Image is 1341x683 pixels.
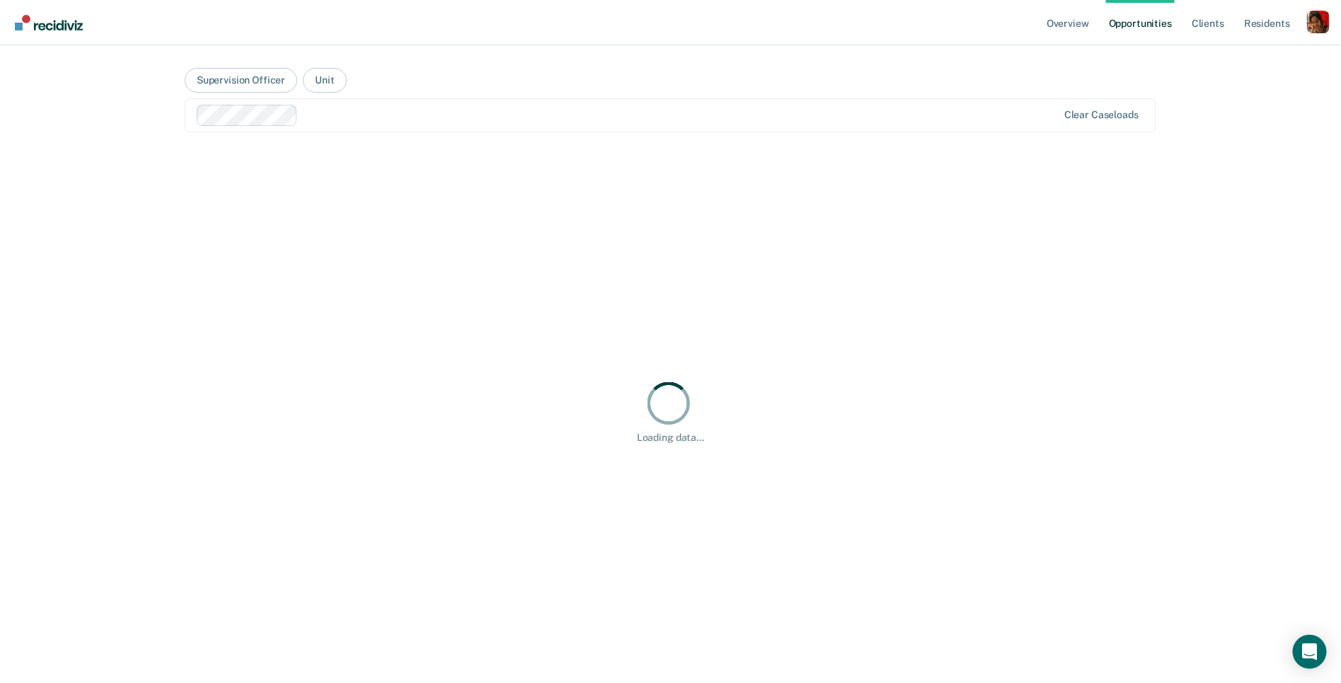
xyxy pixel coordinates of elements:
[1307,11,1330,33] button: Profile dropdown button
[637,432,704,444] div: Loading data...
[1293,635,1327,669] div: Open Intercom Messenger
[185,68,297,93] button: Supervision Officer
[1064,109,1139,121] div: Clear caseloads
[15,15,83,30] img: Recidiviz
[303,68,346,93] button: Unit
